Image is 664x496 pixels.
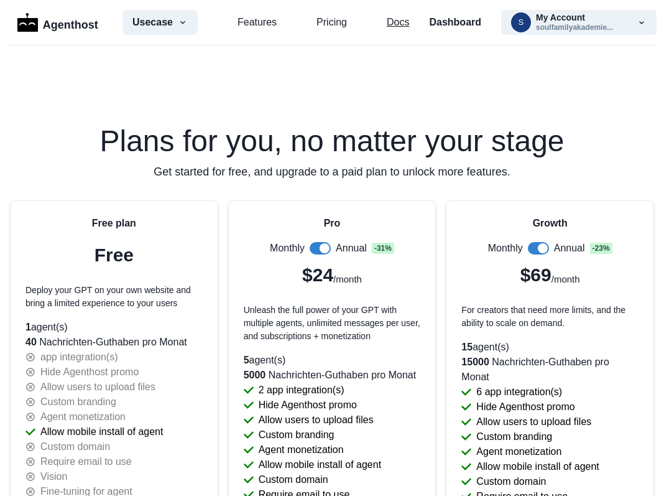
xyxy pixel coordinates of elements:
button: Usecase [122,10,198,35]
span: 15000 [461,357,489,367]
span: 15 [461,342,473,352]
p: agent(s) [244,353,421,368]
p: agent(s) [461,340,639,355]
p: agent(s) [25,320,203,335]
p: Agent monetization [476,444,561,459]
p: Custom domain [259,472,328,487]
p: Allow users to upload files [259,413,374,428]
p: Growth [533,216,568,231]
p: Pro [324,216,341,231]
p: Hide Agenthost promo [40,365,139,380]
p: Hide Agenthost promo [259,398,357,413]
span: 40 [25,337,37,347]
p: Allow mobile install of agent [476,459,599,474]
span: - 31 % [372,243,394,254]
a: Docs [387,15,409,30]
p: Free [95,241,134,269]
p: /month [551,273,580,287]
p: Nachrichten-Guthaben pro Monat [461,355,639,385]
a: Dashboard [429,15,481,30]
button: soulfamilyakademie@gmail.comMy Accountsoulfamilyakademie... [501,10,657,35]
a: LogoAgenthost [17,12,78,34]
a: Pricing [316,15,347,30]
p: Agent monetization [40,409,126,424]
span: - 23 % [590,243,612,254]
p: Allow mobile install of agent [40,424,163,439]
p: app integration(s) [40,350,118,365]
span: 1 [25,322,31,332]
p: Nachrichten-Guthaben pro Monat [244,368,421,383]
p: Allow users to upload files [476,414,591,429]
p: 2 app integration(s) [259,383,344,398]
p: /month [333,273,362,287]
p: Custom branding [259,428,334,442]
img: Logo [17,13,38,32]
p: 6 app integration(s) [476,385,562,400]
h2: Plans for you, no matter your stage [10,126,654,156]
p: Custom domain [40,439,110,454]
p: Monthly [488,241,523,256]
p: $69 [520,261,551,289]
p: Deploy your GPT on your own website and bring a limited experience to your users [25,284,203,310]
p: Agenthost [43,12,98,34]
p: Monthly [270,241,305,256]
p: Allow users to upload files [40,380,155,395]
p: Custom domain [476,474,546,489]
p: Get started for free, and upgrade to a paid plan to unlock more features. [10,164,654,180]
span: 5 [244,355,249,365]
p: Allow mobile install of agent [259,457,381,472]
p: Annual [336,241,367,256]
a: Features [237,15,277,30]
p: Annual [554,241,585,256]
p: Nachrichten-Guthaben pro Monat [25,335,203,350]
p: Free plan [92,216,136,231]
p: $24 [302,261,333,289]
p: Hide Agenthost promo [476,400,574,414]
p: Custom branding [40,395,116,409]
p: For creators that need more limits, and the ability to scale on demand. [461,304,639,330]
p: Vision [40,469,67,484]
p: Agent monetization [259,442,344,457]
p: Unleash the full power of your GPT with multiple agents, unlimited messages per user, and subscri... [244,304,421,343]
p: Require email to use [40,454,132,469]
span: 5000 [244,370,266,380]
p: Custom branding [476,429,552,444]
